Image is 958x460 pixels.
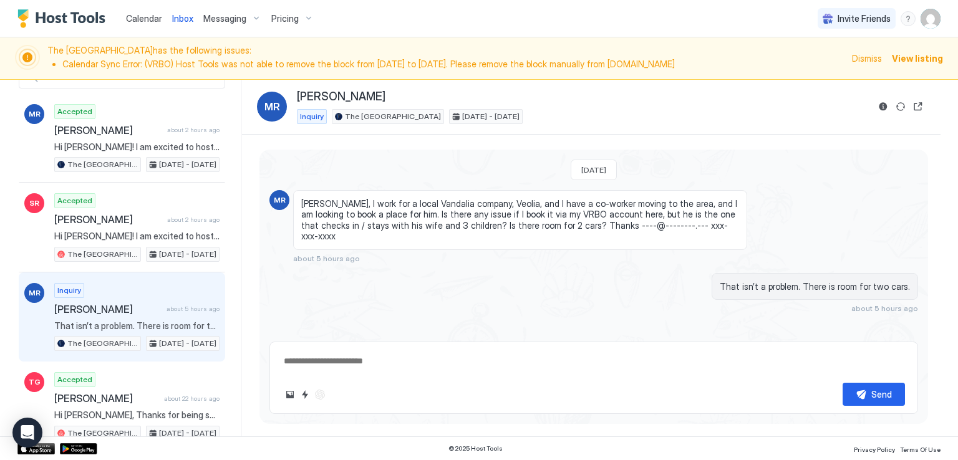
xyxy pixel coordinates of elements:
span: [PERSON_NAME] [54,303,162,315]
span: [DATE] - [DATE] [159,338,216,349]
span: [DATE] - [DATE] [159,159,216,170]
span: MR [274,194,286,206]
span: Accepted [57,195,92,206]
div: User profile [921,9,941,29]
span: about 5 hours ago [851,304,918,313]
a: App Store [17,443,55,454]
span: Pricing [271,13,299,24]
span: That isn’t a problem. There is room for two cars. [720,281,910,292]
span: The [GEOGRAPHIC_DATA] [67,338,138,349]
span: Messaging [203,13,246,24]
span: [DATE] [581,165,606,175]
span: MR [29,108,41,120]
span: about 2 hours ago [167,216,220,224]
span: Privacy Policy [854,446,895,453]
span: The [GEOGRAPHIC_DATA] [67,249,138,260]
span: Calendar [126,13,162,24]
button: Open reservation [911,99,926,114]
span: Accepted [57,106,92,117]
span: Accepted [57,374,92,385]
button: Upload image [283,387,298,402]
button: Quick reply [298,387,312,402]
span: © 2025 Host Tools [448,444,503,453]
span: The [GEOGRAPHIC_DATA] has the following issues: [47,45,844,72]
span: about 22 hours ago [164,395,220,403]
span: The [GEOGRAPHIC_DATA] [67,428,138,439]
span: Inquiry [57,285,81,296]
span: Hi [PERSON_NAME]! I am excited to host you at The [GEOGRAPHIC_DATA]! LOCATION: [STREET_ADDRESS] K... [54,141,220,153]
div: View listing [892,52,943,65]
a: Privacy Policy [854,442,895,455]
a: Calendar [126,12,162,25]
div: menu [901,11,916,26]
span: The [GEOGRAPHIC_DATA] [345,111,441,122]
span: That isn’t a problem. There is room for two cars. [54,320,220,332]
a: Google Play Store [60,443,97,454]
span: about 5 hours ago [167,305,220,313]
span: Hi [PERSON_NAME]! I am excited to host you at The [GEOGRAPHIC_DATA]! LOCATION: [STREET_ADDRESS] K... [54,231,220,242]
span: Inquiry [300,111,324,122]
span: SR [29,198,39,209]
span: [DATE] - [DATE] [462,111,520,122]
a: Inbox [172,12,193,25]
span: The [GEOGRAPHIC_DATA] [67,159,138,170]
span: [PERSON_NAME] [54,213,162,226]
span: [PERSON_NAME] [54,392,159,405]
div: Send [871,388,892,401]
button: Sync reservation [893,99,908,114]
a: Host Tools Logo [17,9,111,28]
span: Terms Of Use [900,446,941,453]
span: TG [29,376,41,388]
span: [PERSON_NAME] [54,124,162,137]
span: Hi [PERSON_NAME], Thanks for being such a great guest and leaving the place so clean. We left you... [54,410,220,421]
div: Dismiss [852,52,882,65]
span: [PERSON_NAME] [297,90,385,104]
span: about 5 hours ago [293,254,360,263]
span: [PERSON_NAME], I work for a local Vandalia company, Veolia, and I have a co-worker moving to the ... [301,198,739,242]
a: Terms Of Use [900,442,941,455]
span: Invite Friends [838,13,891,24]
span: MR [29,287,41,299]
span: Inbox [172,13,193,24]
span: about 2 hours ago [167,126,220,134]
button: Send [843,383,905,406]
div: Open Intercom Messenger [12,418,42,448]
span: [DATE] - [DATE] [159,428,216,439]
button: Reservation information [876,99,891,114]
span: MR [264,99,280,114]
li: Calendar Sync Error: (VRBO) Host Tools was not able to remove the block from [DATE] to [DATE]. Pl... [62,59,844,70]
span: [DATE] - [DATE] [159,249,216,260]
